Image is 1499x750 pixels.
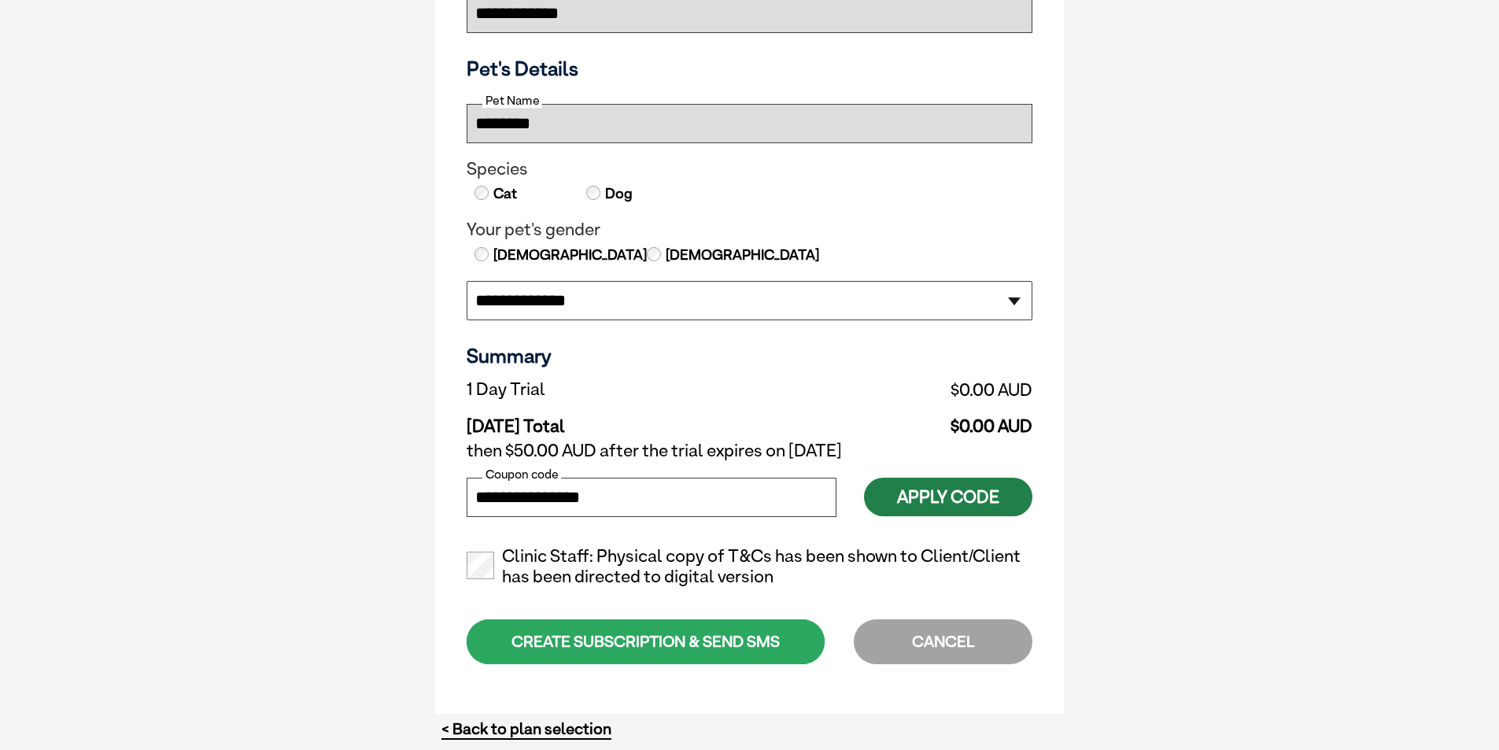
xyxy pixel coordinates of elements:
[854,619,1032,664] div: CANCEL
[467,404,774,437] td: [DATE] Total
[774,404,1032,437] td: $0.00 AUD
[467,619,825,664] div: CREATE SUBSCRIPTION & SEND SMS
[467,437,1032,465] td: then $50.00 AUD after the trial expires on [DATE]
[467,546,1032,587] label: Clinic Staff: Physical copy of T&Cs has been shown to Client/Client has been directed to digital ...
[467,220,1032,240] legend: Your pet's gender
[467,344,1032,368] h3: Summary
[467,159,1032,179] legend: Species
[774,375,1032,404] td: $0.00 AUD
[482,467,561,482] label: Coupon code
[467,552,494,579] input: Clinic Staff: Physical copy of T&Cs has been shown to Client/Client has been directed to digital ...
[467,375,774,404] td: 1 Day Trial
[441,719,611,739] a: < Back to plan selection
[460,57,1039,80] h3: Pet's Details
[864,478,1032,516] button: Apply Code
